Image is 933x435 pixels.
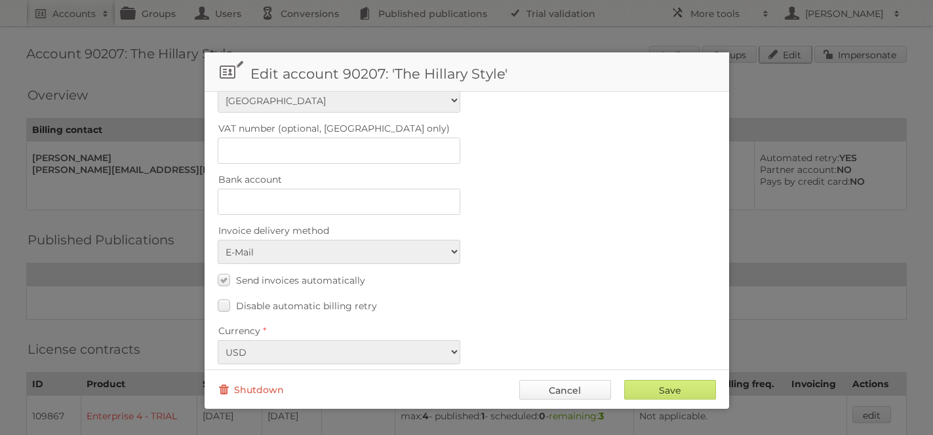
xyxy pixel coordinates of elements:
span: Disable automatic billing retry [236,300,377,312]
span: Bank account [218,174,282,185]
a: Shutdown [218,380,284,400]
span: Send invoices automatically [236,274,365,286]
a: Cancel [519,380,611,400]
span: VAT number (optional, [GEOGRAPHIC_DATA] only) [218,123,450,134]
span: Currency [218,325,260,337]
span: Invoice delivery method [218,225,329,236]
h1: Edit account 90207: 'The Hillary Style' [205,52,729,92]
input: Save [624,380,716,400]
